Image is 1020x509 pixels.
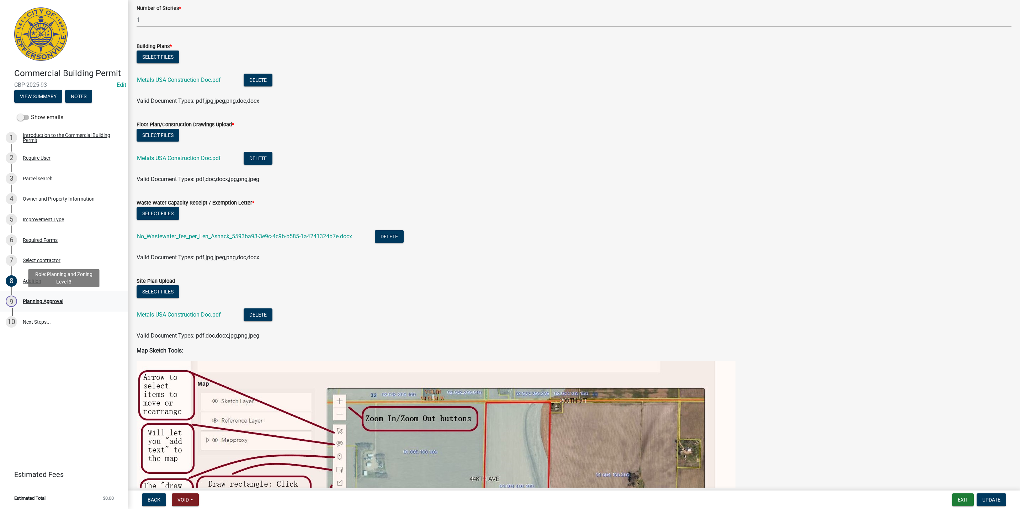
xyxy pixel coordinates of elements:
span: CBP-2025-93 [14,81,114,88]
h4: Commercial Building Permit [14,68,122,79]
label: Waste Water Capacity Receipt / Exemption Letter [137,201,254,206]
span: Valid Document Types: pdf,doc,docx,jpg,png,jpeg [137,332,259,339]
div: 5 [6,214,17,225]
label: Site Plan Upload [137,279,175,284]
button: Void [172,493,199,506]
div: Improvement Type [23,217,64,222]
wm-modal-confirm: Delete Document [244,312,272,319]
button: Select files [137,207,179,220]
a: Metals USA Construction Doc.pdf [137,76,221,83]
img: City of Jeffersonville, Indiana [14,7,68,61]
div: Required Forms [23,238,58,243]
button: Delete [244,74,272,86]
div: Addition [23,279,41,283]
div: 9 [6,296,17,307]
div: 8 [6,275,17,287]
button: Notes [65,90,92,103]
button: Select files [137,129,179,142]
label: Floor Plan/Construction Drawings Upload [137,122,234,127]
div: 3 [6,173,17,184]
div: Select contractor [23,258,60,263]
div: Role: Planning and Zoning Level 3 [28,269,100,287]
div: Owner and Property Information [23,196,95,201]
a: Edit [117,81,126,88]
a: Metals USA Construction Doc.pdf [137,155,221,161]
button: Select files [137,285,179,298]
label: Show emails [17,113,63,122]
div: Introduction to the Commercial Building Permit [23,133,117,143]
a: Estimated Fees [6,467,117,482]
span: Back [148,497,160,503]
span: $0.00 [103,496,114,500]
div: 7 [6,255,17,266]
div: Require User [23,155,51,160]
div: Planning Approval [23,299,63,304]
label: Number of Stories [137,6,181,11]
div: 1 [6,132,17,143]
label: Building Plans [137,44,172,49]
wm-modal-confirm: Summary [14,94,62,100]
button: Update [977,493,1006,506]
wm-modal-confirm: Delete Document [244,77,272,84]
button: Select files [137,51,179,63]
div: Parcel search [23,176,53,181]
span: Update [982,497,1000,503]
button: View Summary [14,90,62,103]
button: Delete [244,152,272,165]
span: Valid Document Types: pdf,doc,docx,jpg,png,jpeg [137,176,259,182]
span: Valid Document Types: pdf,jpg,jpeg,png,doc,docx [137,97,259,104]
button: Delete [244,308,272,321]
wm-modal-confirm: Notes [65,94,92,100]
button: Back [142,493,166,506]
div: 6 [6,234,17,246]
a: Metals USA Construction Doc.pdf [137,311,221,318]
div: 4 [6,193,17,205]
button: Exit [952,493,974,506]
wm-modal-confirm: Delete Document [244,155,272,162]
span: Void [177,497,189,503]
strong: Map Sketch Tools: [137,347,183,354]
span: Estimated Total [14,496,46,500]
button: Delete [375,230,404,243]
div: 2 [6,152,17,164]
wm-modal-confirm: Edit Application Number [117,81,126,88]
wm-modal-confirm: Delete Document [375,234,404,240]
span: Valid Document Types: pdf,jpg,jpeg,png,doc,docx [137,254,259,261]
a: No_Wastewater_fee_per_Len_Ashack_5593ba93-3e9c-4c9b-b585-1a4241324b7e.docx [137,233,352,240]
div: 10 [6,316,17,328]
